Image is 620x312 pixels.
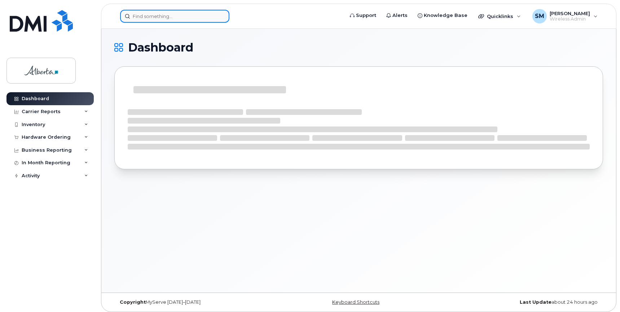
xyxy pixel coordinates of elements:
[128,42,193,53] span: Dashboard
[332,299,379,305] a: Keyboard Shortcuts
[120,299,146,305] strong: Copyright
[114,299,277,305] div: MyServe [DATE]–[DATE]
[520,299,551,305] strong: Last Update
[440,299,603,305] div: about 24 hours ago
